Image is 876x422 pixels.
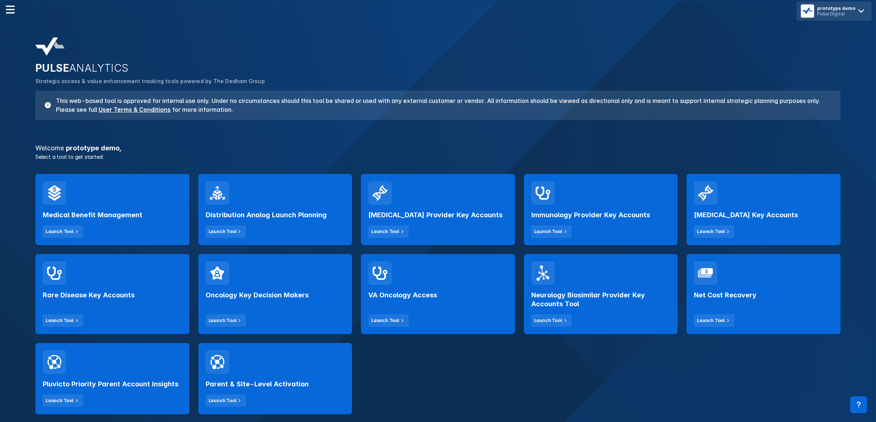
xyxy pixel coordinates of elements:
[697,317,725,324] div: Launch Tool
[368,291,437,300] h2: VA Oncology Access
[697,228,725,235] div: Launch Tool
[46,228,74,235] div: Launch Tool
[694,225,734,238] button: Launch Tool
[206,225,246,238] button: Launch Tool
[817,11,855,17] div: Pulse Digital
[531,211,650,219] h2: Immunology Provider Key Accounts
[534,228,562,235] div: Launch Tool
[43,211,142,219] h2: Medical Benefit Management
[534,317,562,324] div: Launch Tool
[802,6,813,16] img: menu button
[206,380,309,389] h2: Parent & Site-Level Activation
[31,145,845,151] h3: prototype demo ,
[52,96,832,114] h3: This web-based tool is approved for internal use only. Under no circumstances should this tool be...
[531,291,671,308] h2: Neurology Biosimilar Provider Key Accounts Tool
[209,228,237,235] div: Launch Tool
[371,228,399,235] div: Launch Tool
[531,225,572,238] button: Launch Tool
[46,397,74,404] div: Launch Tool
[6,5,15,14] img: menu--horizontal.svg
[361,254,515,334] a: VA Oncology AccessLaunch Tool
[371,317,399,324] div: Launch Tool
[35,37,65,56] img: pulse-analytics-logo
[35,343,189,414] a: Pluvicto Priority Parent Account InsightsLaunch Tool
[206,291,309,300] h2: Oncology Key Decision Makers
[31,153,845,161] p: Select a tool to get started:
[35,77,841,85] p: Strategic access & value enhancement tracking tools powered by The Dedham Group
[43,380,178,389] h2: Pluvicto Priority Parent Account Insights
[198,254,352,334] a: Oncology Key Decision MakersLaunch Tool
[209,397,237,404] div: Launch Tool
[99,106,171,113] a: User Terms & Conditions
[209,317,237,324] div: Launch Tool
[198,174,352,245] a: Distribution Analog Launch PlanningLaunch Tool
[368,211,503,219] h2: [MEDICAL_DATA] Provider Key Accounts
[524,254,678,334] a: Neurology Biosimilar Provider Key Accounts ToolLaunch Tool
[694,211,798,219] h2: [MEDICAL_DATA] Key Accounts
[43,225,83,238] button: Launch Tool
[35,174,189,245] a: Medical Benefit ManagementLaunch Tool
[198,343,352,414] a: Parent & Site-Level ActivationLaunch Tool
[35,62,841,74] h2: PULSE
[687,174,841,245] a: [MEDICAL_DATA] Key AccountsLaunch Tool
[368,225,409,238] button: Launch Tool
[531,314,572,327] button: Launch Tool
[368,314,409,327] button: Launch Tool
[817,6,855,11] div: prototype demo
[43,394,83,407] button: Launch Tool
[694,314,734,327] button: Launch Tool
[43,291,135,300] h2: Rare Disease Key Accounts
[35,144,64,152] span: Welcome
[206,211,327,219] h2: Distribution Analog Launch Planning
[524,174,678,245] a: Immunology Provider Key AccountsLaunch Tool
[206,314,246,327] button: Launch Tool
[850,396,867,413] div: Contact Support
[694,291,756,300] h2: Net Cost Recovery
[687,254,841,334] a: Net Cost RecoveryLaunch Tool
[46,317,74,324] div: Launch Tool
[69,62,129,74] span: ANALYTICS
[361,174,515,245] a: [MEDICAL_DATA] Provider Key AccountsLaunch Tool
[206,394,246,407] button: Launch Tool
[35,254,189,334] a: Rare Disease Key AccountsLaunch Tool
[43,314,83,327] button: Launch Tool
